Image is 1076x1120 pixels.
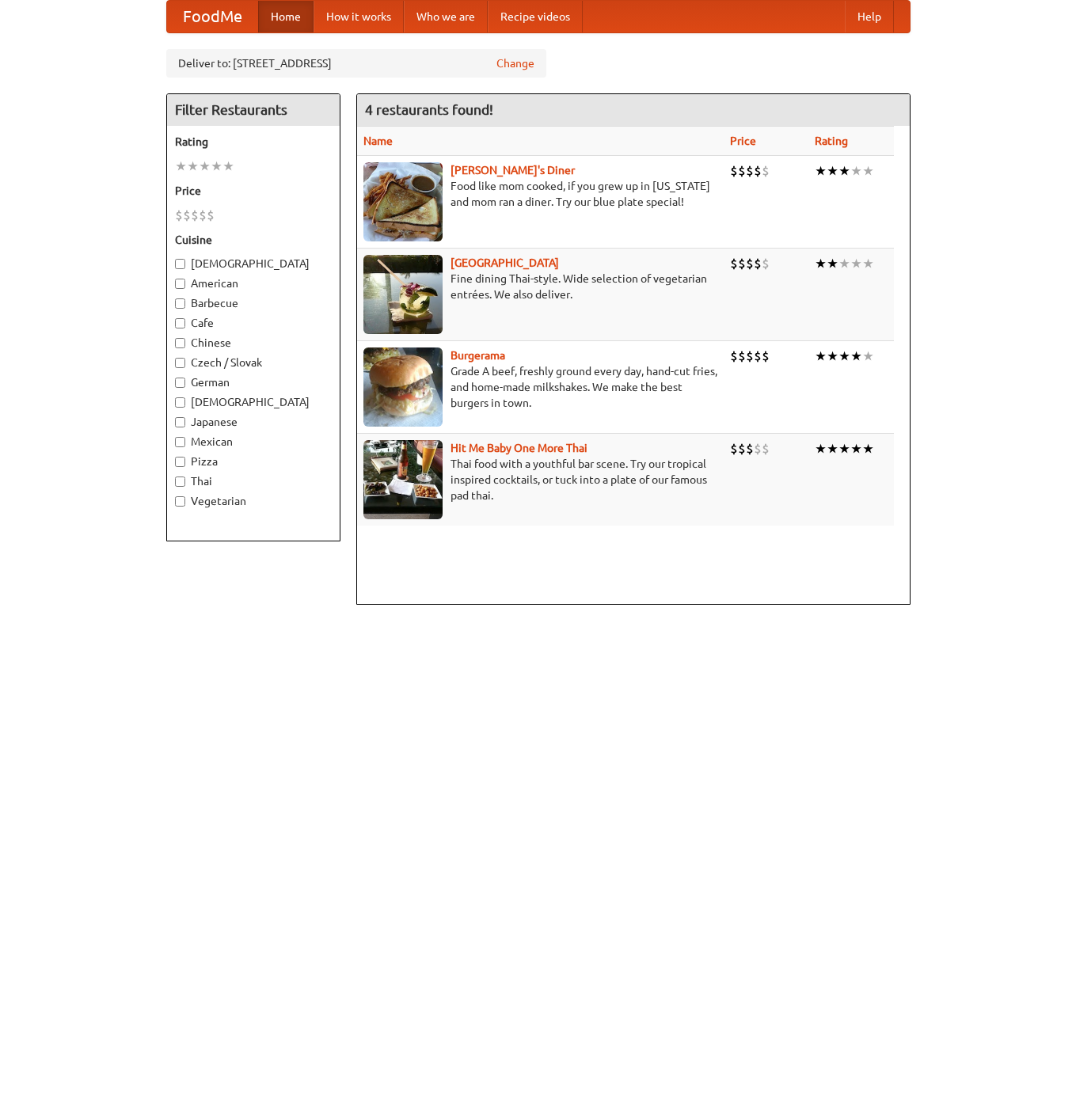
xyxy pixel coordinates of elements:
[363,456,718,503] p: Thai food with a youthful bar scene. Try our tropical inspired cocktails, or tuck into a plate of...
[175,493,332,509] label: Vegetarian
[850,347,862,365] li: ★
[258,1,314,32] a: Home
[363,363,718,411] p: Grade A beef, freshly ground every day, hand-cut fries, and home-made milkshakes. We make the bes...
[199,158,211,175] li: ★
[166,49,546,78] div: Deliver to: [STREET_ADDRESS]
[730,347,738,365] li: $
[827,255,838,272] li: ★
[175,414,332,430] label: Japanese
[451,442,587,454] a: Hit Me Baby One More Thai
[838,162,850,180] li: ★
[451,256,559,269] a: [GEOGRAPHIC_DATA]
[451,349,505,362] a: Burgerama
[850,440,862,457] li: ★
[488,1,583,32] a: Recipe videos
[762,255,770,272] li: $
[175,437,185,447] input: Mexican
[815,440,827,457] li: ★
[175,417,185,427] input: Japanese
[175,335,332,351] label: Chinese
[363,271,718,302] p: Fine dining Thai-style. Wide selection of vegetarian entrées. We also deliver.
[175,476,185,487] input: Thai
[175,454,332,469] label: Pizza
[762,347,770,365] li: $
[314,1,404,32] a: How it works
[175,457,185,467] input: Pizza
[175,434,332,450] label: Mexican
[738,440,746,457] li: $
[754,440,762,457] li: $
[363,347,443,427] img: burgerama.jpg
[175,394,332,410] label: [DEMOGRAPHIC_DATA]
[827,162,838,180] li: ★
[175,158,187,175] li: ★
[175,275,332,291] label: American
[175,295,332,311] label: Barbecue
[363,440,443,519] img: babythai.jpg
[738,162,746,180] li: $
[211,158,222,175] li: ★
[730,440,738,457] li: $
[845,1,894,32] a: Help
[754,162,762,180] li: $
[175,259,185,269] input: [DEMOGRAPHIC_DATA]
[815,255,827,272] li: ★
[746,255,754,272] li: $
[175,397,185,408] input: [DEMOGRAPHIC_DATA]
[175,134,332,150] h5: Rating
[850,255,862,272] li: ★
[746,162,754,180] li: $
[175,374,332,390] label: German
[175,207,183,224] li: $
[738,255,746,272] li: $
[746,440,754,457] li: $
[862,440,874,457] li: ★
[754,255,762,272] li: $
[451,164,575,177] a: [PERSON_NAME]'s Diner
[191,207,199,224] li: $
[167,1,258,32] a: FoodMe
[838,440,850,457] li: ★
[175,496,185,507] input: Vegetarian
[762,440,770,457] li: $
[404,1,488,32] a: Who we are
[175,378,185,388] input: German
[827,347,838,365] li: ★
[815,162,827,180] li: ★
[363,162,443,241] img: sallys.jpg
[862,162,874,180] li: ★
[183,207,191,224] li: $
[175,298,185,309] input: Barbecue
[363,135,393,147] a: Name
[175,279,185,289] input: American
[738,347,746,365] li: $
[175,318,185,328] input: Cafe
[199,207,207,224] li: $
[207,207,215,224] li: $
[363,178,718,210] p: Food like mom cooked, if you grew up in [US_STATE] and mom ran a diner. Try our blue plate special!
[175,315,332,331] label: Cafe
[175,232,332,248] h5: Cuisine
[850,162,862,180] li: ★
[175,256,332,271] label: [DEMOGRAPHIC_DATA]
[838,255,850,272] li: ★
[862,347,874,365] li: ★
[762,162,770,180] li: $
[815,135,848,147] a: Rating
[222,158,234,175] li: ★
[730,162,738,180] li: $
[730,135,756,147] a: Price
[187,158,199,175] li: ★
[730,255,738,272] li: $
[754,347,762,365] li: $
[496,55,534,71] a: Change
[827,440,838,457] li: ★
[175,183,332,199] h5: Price
[167,94,340,126] h4: Filter Restaurants
[746,347,754,365] li: $
[175,358,185,368] input: Czech / Slovak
